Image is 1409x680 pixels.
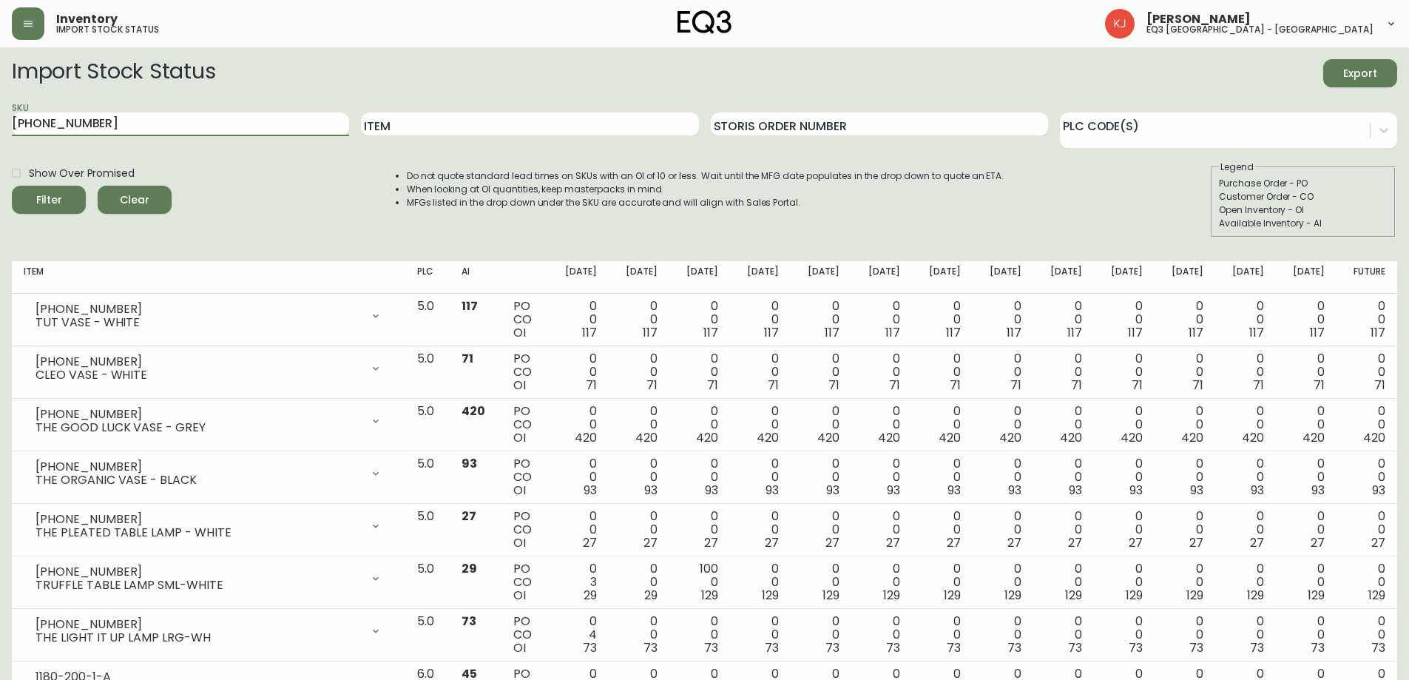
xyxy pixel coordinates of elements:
div: PO CO [513,300,535,340]
th: [DATE] [1276,261,1337,294]
div: 0 0 [1288,615,1325,655]
div: 0 0 [803,457,839,497]
span: 93 [1190,482,1203,499]
span: 73 [825,639,839,656]
li: When looking at OI quantities, keep masterpacks in mind. [407,183,1004,196]
span: 29 [584,587,597,604]
div: 0 0 [1227,405,1264,445]
div: 0 0 [1227,510,1264,550]
div: 0 4 [560,615,597,655]
div: 0 0 [621,562,658,602]
div: [PHONE_NUMBER] [36,513,361,526]
div: TRUFFLE TABLE LAMP SML-WHITE [36,579,361,592]
div: 0 0 [1045,352,1082,392]
div: 0 0 [1227,615,1264,655]
button: Export [1323,59,1397,87]
div: 0 0 [1166,300,1203,340]
th: [DATE] [1094,261,1155,294]
th: [DATE] [1155,261,1215,294]
span: Clear [109,191,160,209]
div: 0 0 [560,352,597,392]
div: 0 3 [560,562,597,602]
span: 129 [1126,587,1143,604]
span: [PERSON_NAME] [1146,13,1251,25]
span: 129 [1186,587,1203,604]
div: 0 0 [1288,300,1325,340]
div: PO CO [513,562,535,602]
span: 420 [939,429,961,446]
div: 0 0 [560,457,597,497]
div: 0 0 [742,457,779,497]
span: OI [513,324,526,341]
div: PO CO [513,405,535,445]
span: 73 [1371,639,1385,656]
span: 117 [1128,324,1143,341]
div: THE LIGHT IT UP LAMP LRG-WH [36,631,361,644]
span: 93 [1129,482,1143,499]
span: 71 [1071,377,1082,394]
div: 0 0 [1045,405,1082,445]
span: 29 [462,560,477,577]
span: 117 [1310,324,1325,341]
span: 73 [704,639,718,656]
span: 73 [1189,639,1203,656]
div: 0 0 [621,300,658,340]
div: 0 0 [1106,615,1143,655]
div: 0 0 [803,510,839,550]
td: 5.0 [405,294,450,346]
div: 0 0 [863,300,900,340]
div: PO CO [513,615,535,655]
div: 0 0 [863,562,900,602]
div: 0 0 [803,352,839,392]
div: THE PLEATED TABLE LAMP - WHITE [36,526,361,539]
span: 71 [707,377,718,394]
h2: Import Stock Status [12,59,215,87]
div: 0 0 [924,405,961,445]
div: 0 0 [1166,562,1203,602]
span: 93 [887,482,900,499]
span: 420 [1121,429,1143,446]
div: 0 0 [1348,562,1385,602]
span: 420 [817,429,839,446]
span: 93 [1008,482,1021,499]
span: 27 [1311,534,1325,551]
div: 0 0 [924,352,961,392]
span: 71 [768,377,779,394]
div: 0 0 [1106,510,1143,550]
span: 73 [462,613,476,630]
div: 0 0 [1288,457,1325,497]
span: 73 [1129,639,1143,656]
span: 71 [462,350,473,367]
div: 0 0 [924,562,961,602]
span: 117 [1189,324,1203,341]
span: 93 [1251,482,1264,499]
span: 420 [1242,429,1264,446]
div: 0 0 [1348,352,1385,392]
div: 0 0 [1348,457,1385,497]
span: 129 [762,587,779,604]
div: [PHONE_NUMBER] [36,460,361,474]
span: 29 [644,587,658,604]
div: 0 0 [681,300,718,340]
div: Available Inventory - AI [1219,217,1388,230]
span: 71 [1192,377,1203,394]
div: 0 0 [863,405,900,445]
h5: import stock status [56,25,159,34]
div: Purchase Order - PO [1219,177,1388,190]
span: OI [513,377,526,394]
span: 117 [643,324,658,341]
div: 0 0 [1166,405,1203,445]
span: 73 [643,639,658,656]
div: 0 0 [1227,562,1264,602]
div: PO CO [513,457,535,497]
div: PO CO [513,510,535,550]
span: 71 [646,377,658,394]
span: 27 [825,534,839,551]
div: TUT VASE - WHITE [36,316,361,329]
span: 71 [1374,377,1385,394]
div: 0 0 [1348,300,1385,340]
div: 100 0 [681,562,718,602]
span: Inventory [56,13,118,25]
div: 0 0 [803,405,839,445]
div: 0 0 [742,562,779,602]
